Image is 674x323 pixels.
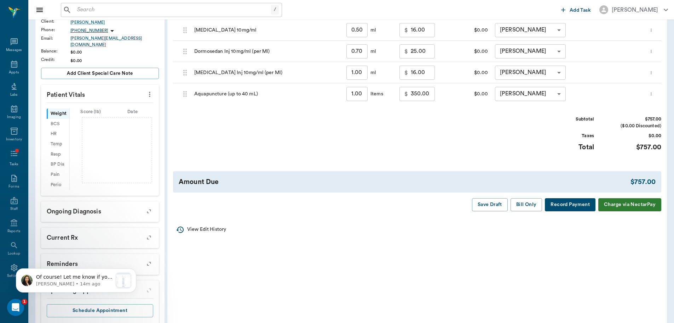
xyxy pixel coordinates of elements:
[449,83,491,105] div: $0.00
[41,56,70,63] div: Credit :
[404,26,408,34] p: $
[368,48,376,55] div: ml
[41,201,159,219] p: Ongoing diagnosis
[608,133,661,139] div: $0.00
[47,129,69,139] div: HR
[41,48,70,54] div: Balance :
[34,9,48,16] p: Active
[495,87,566,101] div: [PERSON_NAME]
[121,229,133,241] button: Send a message…
[41,68,159,79] button: Add client Special Care Note
[495,66,566,80] div: [PERSON_NAME]
[647,45,655,57] button: more
[47,160,69,170] div: BP Dia
[6,31,136,150] div: Lizbeth says…
[70,28,108,34] p: [PHONE_NUMBER]
[67,69,133,77] span: Add client Special Care Note
[191,20,343,41] div: [MEDICAL_DATA] 10mg/ml
[11,232,17,238] button: Emoji picker
[41,35,70,41] div: Email :
[34,232,39,238] button: Upload attachment
[411,23,435,37] input: 0.00
[22,299,27,305] span: 1
[440,89,444,99] button: message
[10,162,18,167] div: Tasks
[608,142,661,152] div: $757.00
[608,116,661,123] div: $757.00
[647,88,655,100] button: more
[594,3,674,16] button: [PERSON_NAME]
[47,149,69,160] div: Resp
[368,69,376,76] div: ml
[9,70,19,75] div: Appts
[144,88,155,100] button: more
[179,177,630,187] div: Amount Due
[6,31,116,144] div: We do have an integration with Mango for VOIP calling that allows for the recording and transcrib...
[47,108,69,119] div: Weight
[47,180,69,190] div: Perio
[70,49,159,55] div: $0.00
[511,198,542,211] button: Bill Only
[47,119,69,129] div: BCS
[271,5,279,15] div: /
[191,62,343,83] div: [MEDICAL_DATA] Inj 10mg/ml (per Ml)
[22,232,28,238] button: Gif picker
[20,4,31,15] img: Profile image for Lizbeth
[449,20,491,41] div: $0.00
[70,108,112,115] div: Score ( lb )
[70,35,159,48] a: [PERSON_NAME][EMAIL_ADDRESS][DOMAIN_NAME]
[545,198,595,211] button: Record Payment
[41,85,159,102] p: Patient Vitals
[411,66,435,80] input: 0.00
[411,87,435,101] input: 0.00
[41,228,159,245] p: Current Rx
[404,90,408,98] p: $
[608,123,661,129] div: ($0.00 Discounted)
[449,41,491,62] div: $0.00
[7,299,24,316] iframe: Intercom live chat
[612,6,658,14] div: [PERSON_NAME]
[31,202,130,251] div: Will there be a plan to actually keep the original recordings as well? I have used this to gain a...
[10,92,18,98] div: Labs
[404,68,408,77] p: $
[404,47,408,56] p: $
[41,27,70,33] div: Phone :
[7,229,21,234] div: Reports
[187,226,226,233] p: View Edit History
[34,4,80,9] h1: [PERSON_NAME]
[11,35,110,140] div: We do have an integration with Mango for VOIP calling that allows for the recording and transcrib...
[449,62,491,83] div: $0.00
[70,19,159,26] a: [PERSON_NAME]
[191,41,343,62] div: Dormosedan Inj 10mg/ml (per Ml)
[368,27,376,34] div: ml
[495,23,566,37] div: [PERSON_NAME]
[25,150,136,304] div: Oh I would love more information regarding this! If not no biggieI use vetScribe as well (which i...
[368,90,383,98] div: Items
[33,3,47,17] button: Close drawer
[647,67,655,79] button: more
[111,108,154,115] div: Date
[31,154,130,168] div: Oh I would love more information regarding this! If not no biggie
[10,206,18,212] div: Staff
[598,198,661,211] button: Charge via NectarPay
[647,24,655,36] button: more
[8,184,19,189] div: Forms
[45,232,51,238] button: Start recording
[5,3,18,16] button: go back
[74,5,271,15] input: Search
[47,139,69,149] div: Temp
[7,115,21,120] div: Imaging
[111,3,124,16] button: Home
[411,44,435,59] input: 0.00
[70,57,159,64] div: $0.00
[41,18,70,24] div: Client :
[495,44,566,59] div: [PERSON_NAME]
[124,3,137,16] div: Close
[47,304,153,317] button: Schedule Appointment
[47,169,69,180] div: Pain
